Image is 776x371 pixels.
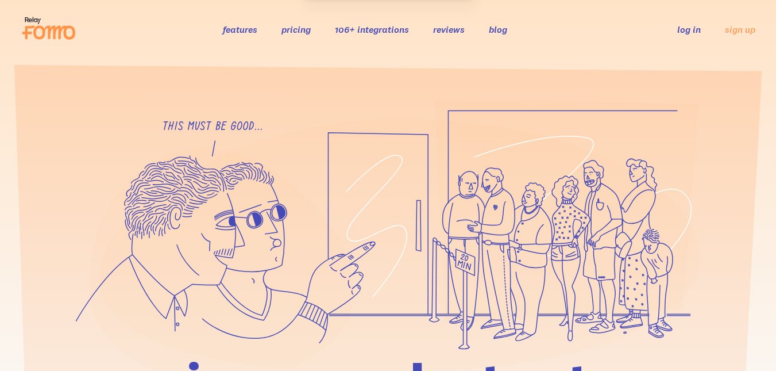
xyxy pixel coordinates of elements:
a: sign up [725,24,755,36]
a: blog [489,24,507,35]
a: 106+ integrations [335,24,409,35]
a: pricing [281,24,311,35]
a: features [223,24,257,35]
a: reviews [433,24,465,35]
a: log in [677,24,701,35]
